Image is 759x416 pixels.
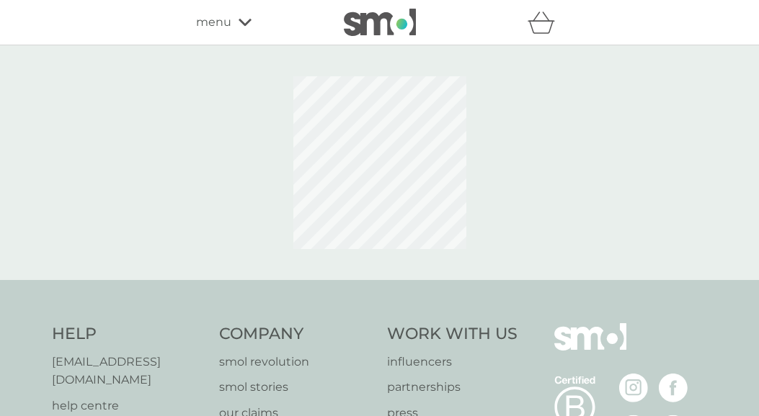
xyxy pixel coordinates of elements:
[554,323,626,372] img: smol
[219,378,373,397] a: smol stories
[52,353,205,389] a: [EMAIL_ADDRESS][DOMAIN_NAME]
[659,374,688,402] img: visit the smol Facebook page
[219,323,373,345] h4: Company
[387,323,518,345] h4: Work With Us
[528,8,564,37] div: basket
[219,353,373,371] a: smol revolution
[196,13,231,32] span: menu
[52,323,205,345] h4: Help
[387,378,518,397] a: partnerships
[619,374,648,402] img: visit the smol Instagram page
[344,9,416,36] img: smol
[387,353,518,371] a: influencers
[52,397,205,415] a: help centre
